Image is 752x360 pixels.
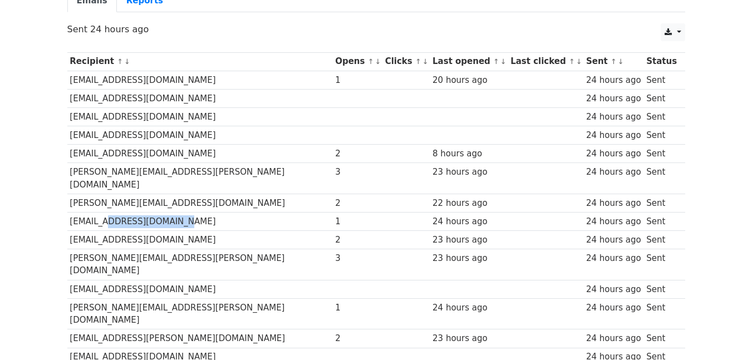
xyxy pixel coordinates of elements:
[611,57,617,66] a: ↑
[335,252,380,265] div: 3
[508,52,583,71] th: Last clicked
[67,163,333,194] td: [PERSON_NAME][EMAIL_ADDRESS][PERSON_NAME][DOMAIN_NAME]
[586,302,641,314] div: 24 hours ago
[643,280,679,298] td: Sent
[432,234,505,246] div: 23 hours ago
[422,57,429,66] a: ↓
[67,329,333,348] td: [EMAIL_ADDRESS][PERSON_NAME][DOMAIN_NAME]
[643,107,679,126] td: Sent
[124,57,130,66] a: ↓
[432,215,505,228] div: 24 hours ago
[335,332,380,345] div: 2
[67,194,333,212] td: [PERSON_NAME][EMAIL_ADDRESS][DOMAIN_NAME]
[67,71,333,89] td: [EMAIL_ADDRESS][DOMAIN_NAME]
[569,57,575,66] a: ↑
[643,231,679,249] td: Sent
[643,126,679,145] td: Sent
[586,252,641,265] div: 24 hours ago
[586,197,641,210] div: 24 hours ago
[586,332,641,345] div: 24 hours ago
[643,89,679,107] td: Sent
[335,215,380,228] div: 1
[335,302,380,314] div: 1
[335,234,380,246] div: 2
[67,52,333,71] th: Recipient
[432,332,505,345] div: 23 hours ago
[586,283,641,296] div: 24 hours ago
[415,57,421,66] a: ↑
[67,145,333,163] td: [EMAIL_ADDRESS][DOMAIN_NAME]
[643,194,679,212] td: Sent
[643,145,679,163] td: Sent
[586,92,641,105] div: 24 hours ago
[643,163,679,194] td: Sent
[493,57,499,66] a: ↑
[67,23,685,35] p: Sent 24 hours ago
[67,280,333,298] td: [EMAIL_ADDRESS][DOMAIN_NAME]
[67,107,333,126] td: [EMAIL_ADDRESS][DOMAIN_NAME]
[332,52,382,71] th: Opens
[67,298,333,329] td: [PERSON_NAME][EMAIL_ADDRESS][PERSON_NAME][DOMAIN_NAME]
[67,212,333,230] td: [EMAIL_ADDRESS][DOMAIN_NAME]
[643,212,679,230] td: Sent
[643,52,679,71] th: Status
[382,52,430,71] th: Clicks
[368,57,374,66] a: ↑
[432,302,505,314] div: 24 hours ago
[586,147,641,160] div: 24 hours ago
[586,74,641,87] div: 24 hours ago
[375,57,381,66] a: ↓
[643,249,679,280] td: Sent
[67,89,333,107] td: [EMAIL_ADDRESS][DOMAIN_NAME]
[576,57,582,66] a: ↓
[500,57,507,66] a: ↓
[432,166,505,179] div: 23 hours ago
[643,298,679,329] td: Sent
[432,197,505,210] div: 22 hours ago
[67,231,333,249] td: [EMAIL_ADDRESS][DOMAIN_NAME]
[643,329,679,348] td: Sent
[117,57,123,66] a: ↑
[643,71,679,89] td: Sent
[586,111,641,124] div: 24 hours ago
[432,147,505,160] div: 8 hours ago
[335,197,380,210] div: 2
[432,74,505,87] div: 20 hours ago
[335,147,380,160] div: 2
[67,126,333,145] td: [EMAIL_ADDRESS][DOMAIN_NAME]
[618,57,624,66] a: ↓
[586,166,641,179] div: 24 hours ago
[430,52,508,71] th: Last opened
[586,129,641,142] div: 24 hours ago
[696,307,752,360] iframe: Chat Widget
[67,249,333,280] td: [PERSON_NAME][EMAIL_ADDRESS][PERSON_NAME][DOMAIN_NAME]
[583,52,643,71] th: Sent
[335,74,380,87] div: 1
[586,234,641,246] div: 24 hours ago
[432,252,505,265] div: 23 hours ago
[335,166,380,179] div: 3
[586,215,641,228] div: 24 hours ago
